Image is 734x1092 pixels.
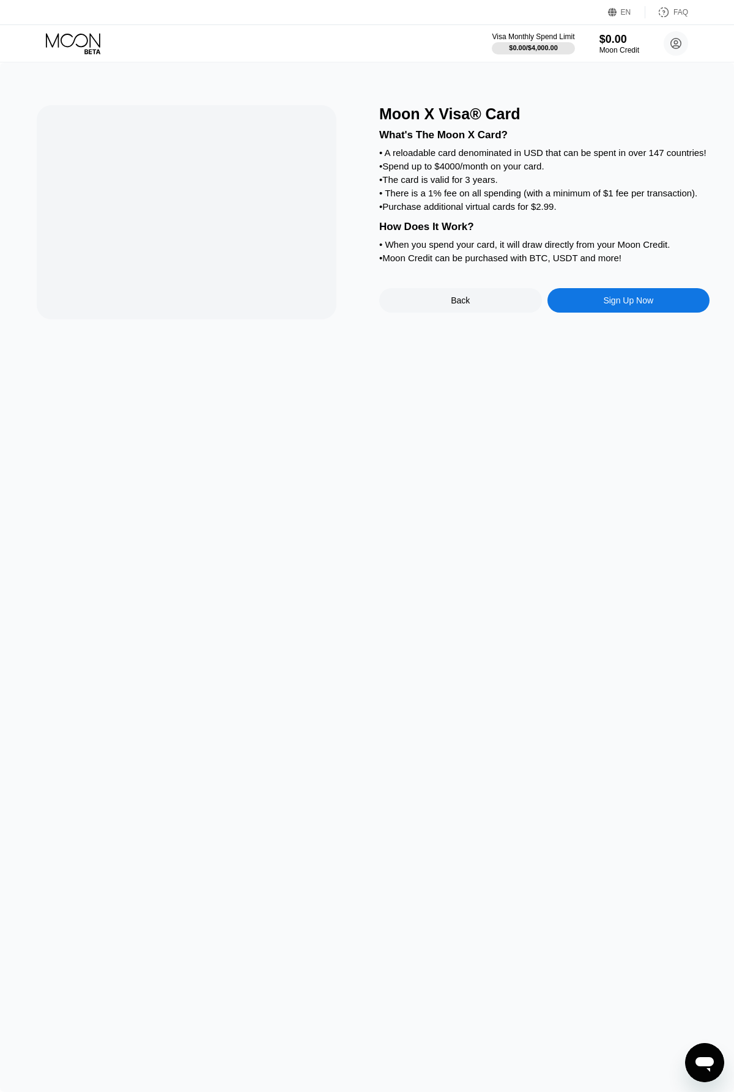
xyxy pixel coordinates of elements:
div: • Moon Credit can be purchased with BTC, USDT and more! [379,253,710,263]
div: • There is a 1% fee on all spending (with a minimum of $1 fee per transaction). [379,188,710,198]
div: What's The Moon X Card? [379,129,710,141]
div: • A reloadable card denominated in USD that can be spent in over 147 countries! [379,147,710,158]
div: FAQ [645,6,688,18]
div: $0.00 / $4,000.00 [509,44,558,51]
div: $0.00Moon Credit [599,33,639,54]
div: Visa Monthly Spend Limit$0.00/$4,000.00 [492,32,574,54]
div: • Purchase additional virtual cards for $2.99. [379,201,710,212]
div: $0.00 [599,33,639,46]
div: • The card is valid for 3 years. [379,174,710,185]
iframe: Button to launch messaging window [685,1043,724,1082]
div: Visa Monthly Spend Limit [492,32,574,41]
div: Moon X Visa® Card [379,105,710,123]
div: Back [379,288,542,313]
div: FAQ [673,8,688,17]
div: Moon Credit [599,46,639,54]
div: • When you spend your card, it will draw directly from your Moon Credit. [379,239,710,250]
div: EN [608,6,645,18]
div: EN [621,8,631,17]
div: Sign Up Now [603,295,653,305]
div: Sign Up Now [547,288,710,313]
div: Back [451,295,470,305]
div: • Spend up to $4000/month on your card. [379,161,710,171]
div: How Does It Work? [379,221,710,233]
